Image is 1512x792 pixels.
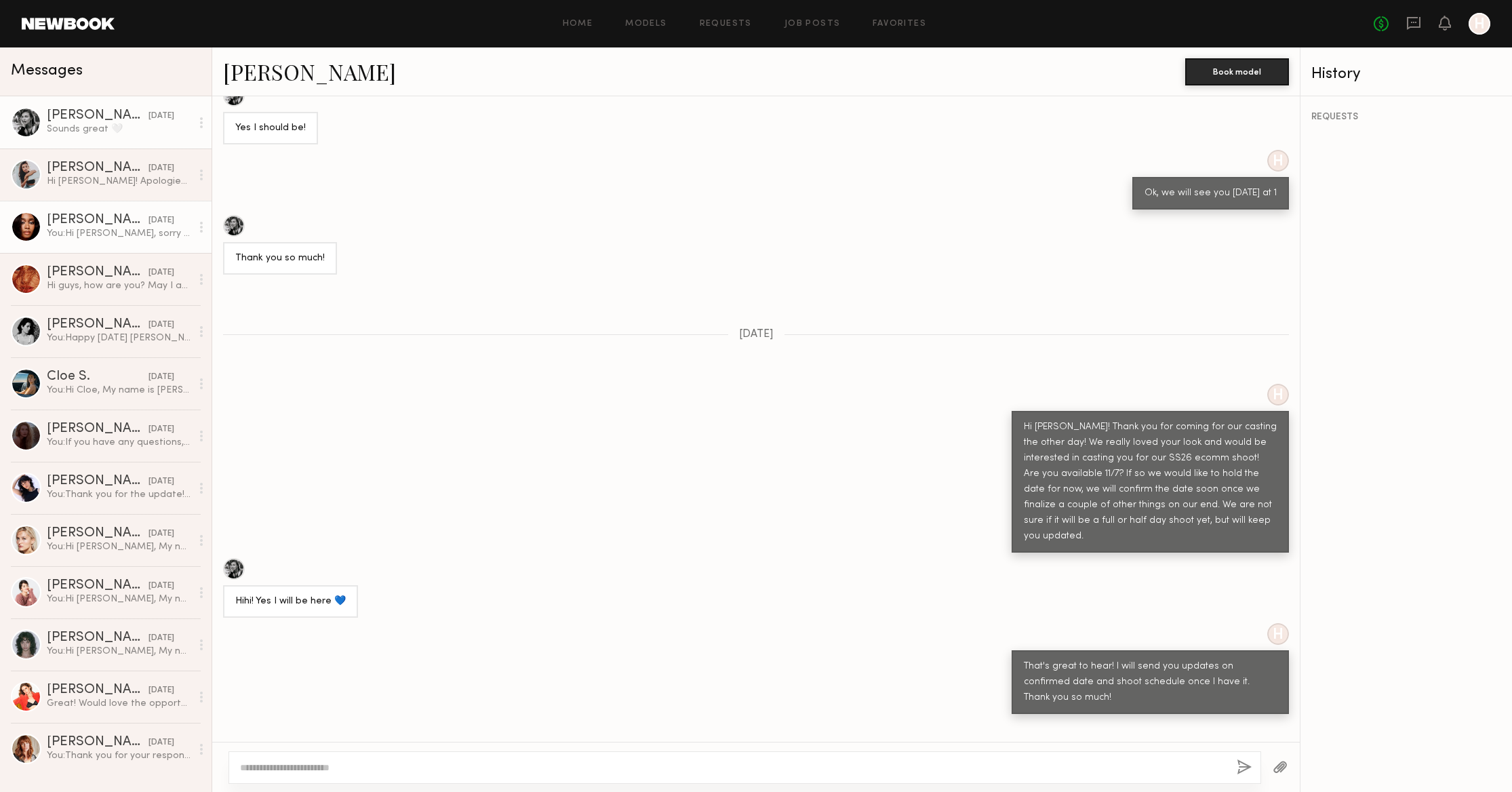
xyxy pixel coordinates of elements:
[1469,13,1490,35] a: H
[235,251,325,266] div: Thank you so much!
[47,227,191,240] div: You: Hi [PERSON_NAME], sorry for the late response. we wanted to have a fitting session during th...
[148,162,174,175] div: [DATE]
[47,540,191,553] div: You: Hi [PERSON_NAME], My name is [PERSON_NAME] and I’m developing a women’s premium jeans brand....
[1024,420,1277,544] div: Hi [PERSON_NAME]! Thank you for coming for our casting the other day! We really loved your look a...
[148,475,174,488] div: [DATE]
[47,645,191,658] div: You: Hi [PERSON_NAME], My name is [PERSON_NAME] and I’m developing a women’s premium jeans brand....
[47,697,191,710] div: Great! Would love the opportunity to work with you guys in the future, thank you! You as well :)
[1311,113,1501,122] div: REQUESTS
[47,736,148,749] div: [PERSON_NAME]
[47,266,148,279] div: [PERSON_NAME]
[47,109,148,123] div: [PERSON_NAME]
[148,684,174,697] div: [DATE]
[148,266,174,279] div: [DATE]
[235,121,306,136] div: Yes I should be!
[739,329,774,340] span: [DATE]
[223,57,396,86] a: [PERSON_NAME]
[47,214,148,227] div: [PERSON_NAME]
[47,593,191,606] div: You: Hi [PERSON_NAME], My name is [PERSON_NAME] and I’m developing a women’s premium jeans brand....
[700,20,752,28] a: Requests
[148,110,174,123] div: [DATE]
[1024,659,1277,706] div: That's great to hear! I will send you updates on confirmed date and shoot schedule once I have it...
[148,528,174,540] div: [DATE]
[148,214,174,227] div: [DATE]
[47,436,191,449] div: You: If you have any questions, please let me know. See you [DATE]!
[235,594,346,610] div: Hihi! Yes I will be here 💙
[47,579,148,593] div: [PERSON_NAME]
[148,371,174,384] div: [DATE]
[47,488,191,501] div: You: Thank you for the update! We are available at 1-2pm [DATE]. Will it work for you?
[47,318,148,332] div: [PERSON_NAME]
[873,20,926,28] a: Favorites
[1145,186,1277,201] div: Ok, we will see you [DATE] at 1
[47,684,148,697] div: [PERSON_NAME]
[47,161,148,175] div: [PERSON_NAME]
[47,279,191,292] div: Hi guys, how are you? May I ask you to reschedule our meeting for another day? I have a fiver fro...
[148,580,174,593] div: [DATE]
[47,384,191,397] div: You: Hi Cloe, My name is [PERSON_NAME] and I’m developing a women’s premium jeans brand. Our comp...
[148,632,174,645] div: [DATE]
[47,175,191,188] div: Hi [PERSON_NAME]! Apologies I was away from this app for a few months, if happy toto work with yo...
[11,63,83,79] span: Messages
[784,20,841,28] a: Job Posts
[1185,65,1289,77] a: Book model
[47,749,191,762] div: You: Thank you for your response! The fitting session is more like a casing interview so no pay. ...
[1311,66,1501,82] div: History
[47,123,191,136] div: Sounds great 🤍
[148,423,174,436] div: [DATE]
[47,422,148,436] div: [PERSON_NAME]
[47,332,191,344] div: You: Happy [DATE] [PERSON_NAME]! If you'll have time for the casting on 8/24 or 8/26, please let ...
[47,475,148,488] div: [PERSON_NAME]
[47,631,148,645] div: [PERSON_NAME]
[47,370,148,384] div: Cloe S.
[148,736,174,749] div: [DATE]
[148,319,174,332] div: [DATE]
[47,527,148,540] div: [PERSON_NAME]
[1185,58,1289,85] button: Book model
[625,20,667,28] a: Models
[563,20,593,28] a: Home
